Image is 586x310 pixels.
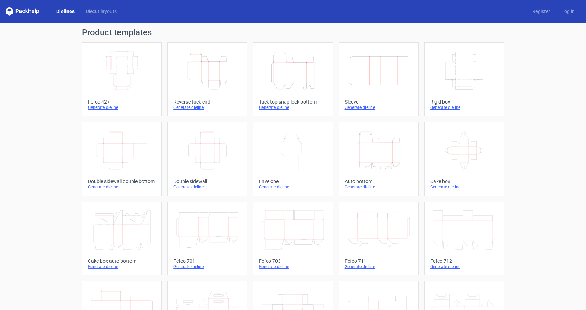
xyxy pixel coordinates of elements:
div: Generate dieline [173,264,241,269]
div: Generate dieline [259,184,327,190]
h1: Product templates [82,28,504,37]
div: Generate dieline [259,105,327,110]
a: Dielines [51,8,80,15]
div: Reverse tuck end [173,99,241,105]
div: Fefco 701 [173,258,241,264]
a: Diecut layouts [80,8,122,15]
div: Generate dieline [88,264,156,269]
div: Fefco 712 [430,258,498,264]
a: Fefco 703Generate dieline [253,201,333,275]
a: Fefco 427Generate dieline [82,42,162,116]
a: Rigid boxGenerate dieline [424,42,504,116]
div: Generate dieline [345,264,413,269]
div: Generate dieline [430,184,498,190]
div: Generate dieline [88,105,156,110]
div: Generate dieline [173,105,241,110]
a: Fefco 711Generate dieline [339,201,419,275]
a: Double sidewall double bottomGenerate dieline [82,122,162,196]
div: Envelope [259,179,327,184]
a: Fefco 712Generate dieline [424,201,504,275]
div: Fefco 427 [88,99,156,105]
a: Register [527,8,556,15]
a: EnvelopeGenerate dieline [253,122,333,196]
div: Rigid box [430,99,498,105]
div: Fefco 703 [259,258,327,264]
div: Generate dieline [88,184,156,190]
a: Cake box auto bottomGenerate dieline [82,201,162,275]
a: Log in [556,8,580,15]
a: Fefco 701Generate dieline [167,201,247,275]
div: Auto bottom [345,179,413,184]
div: Double sidewall double bottom [88,179,156,184]
a: Tuck top snap lock bottomGenerate dieline [253,42,333,116]
div: Fefco 711 [345,258,413,264]
div: Generate dieline [259,264,327,269]
div: Double sidewall [173,179,241,184]
div: Generate dieline [345,184,413,190]
div: Sleeve [345,99,413,105]
div: Generate dieline [173,184,241,190]
div: Generate dieline [430,105,498,110]
a: SleeveGenerate dieline [339,42,419,116]
a: Reverse tuck endGenerate dieline [167,42,247,116]
div: Cake box auto bottom [88,258,156,264]
div: Tuck top snap lock bottom [259,99,327,105]
a: Double sidewallGenerate dieline [167,122,247,196]
div: Generate dieline [345,105,413,110]
a: Auto bottomGenerate dieline [339,122,419,196]
a: Cake boxGenerate dieline [424,122,504,196]
div: Generate dieline [430,264,498,269]
div: Cake box [430,179,498,184]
